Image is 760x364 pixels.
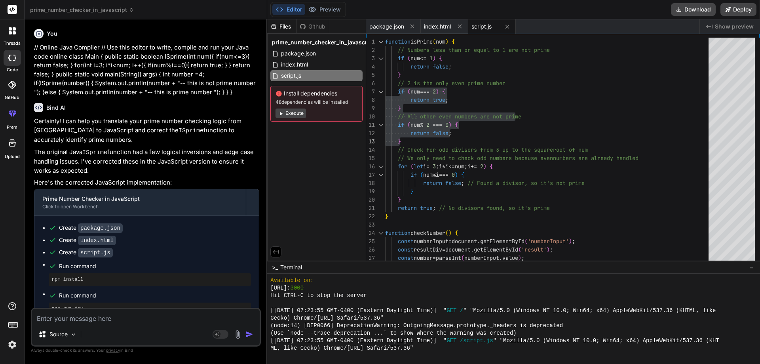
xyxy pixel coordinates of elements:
span: for [398,163,407,170]
span: ; [521,254,524,261]
span: script.js [471,23,492,30]
span: Gecko) Chrome/[URL] Safari/537.36" [270,314,384,322]
span: − [749,263,754,271]
div: Click to collapse the range. [376,229,386,237]
span: i [467,163,471,170]
span: // No divisors found, so it's prime [439,204,550,212]
span: root of num [553,146,588,153]
span: <= [448,163,455,170]
span: i [439,163,442,170]
div: 5 [366,71,375,79]
span: ( [518,246,521,253]
span: return [410,63,429,70]
div: Github [296,23,329,30]
span: function [385,229,410,236]
pre: npm install [52,276,248,283]
span: /script.js [460,337,493,345]
span: num [410,121,420,128]
span: 2 [480,163,483,170]
span: ) [569,238,572,245]
div: Prime Number Checker in JavaScript [42,195,238,203]
span: === [433,121,442,128]
div: 6 [366,79,375,88]
code: ISprime [179,128,203,134]
span: num [455,163,464,170]
p: Here's the corrected JavaScript implementation: [34,178,259,187]
span: checkNumber [410,229,445,236]
div: 26 [366,246,375,254]
div: 9 [366,104,375,112]
div: 11 [366,121,375,129]
span: " "Mozilla/5.0 (Windows NT 10.0; Win64; x64) AppleWebKit/537.36 (KHT [493,337,719,345]
span: } [398,105,401,112]
span: Run command [59,262,251,270]
span: GET [446,337,456,345]
span: ; [461,179,464,187]
span: let [414,163,423,170]
span: " "Mozilla/5.0 (Windows NT 10.0; Win64; x64) AppleWebKit/537.36 (KHTML, like [463,307,716,314]
span: index.html [280,60,309,69]
span: true [433,96,445,103]
div: 14 [366,146,375,154]
span: const [398,238,414,245]
span: { [490,163,493,170]
div: Click to collapse the range. [376,162,386,171]
span: numbers are already handled [553,154,638,162]
span: // Check for odd divisors from 3 up to the square [398,146,553,153]
span: += [471,163,477,170]
span: ( [461,254,464,261]
h6: You [47,30,57,38]
div: 25 [366,237,375,246]
span: prime_number_checker_in_javascript [272,38,374,46]
span: [[DATE] 07:23:55 GMT-0400 (Eastern Daylight Time)] " [270,337,446,345]
span: 'result' [521,246,547,253]
span: if [398,121,404,128]
span: resultDiv [414,246,442,253]
span: // We only need to check odd numbers because even [398,154,553,162]
div: 24 [366,229,375,237]
span: // Found a divisor, so it's not prime [467,179,585,187]
span: prime_number_checker_in_javascript [30,6,134,14]
div: Click to collapse the range. [376,171,386,179]
span: 3000 [291,284,304,292]
span: 2 [433,88,436,95]
span: >_ [272,263,278,271]
div: 15 [366,154,375,162]
span: Run command [59,292,251,299]
div: 27 [366,254,375,262]
span: ML, like Gecko) Chrome/[URL] Safari/537.36" [270,345,413,352]
span: { [452,38,455,45]
span: === [439,171,448,178]
span: const [398,246,414,253]
div: 10 [366,112,375,121]
span: { [442,88,445,95]
span: ; [445,96,448,103]
div: Click to collapse the range. [376,121,386,129]
code: script.js [78,248,113,257]
div: 21 [366,204,375,212]
span: function [385,38,410,45]
span: Available on: [270,277,313,284]
span: num [410,88,420,95]
span: if [410,171,417,178]
span: = [426,163,429,170]
p: // Online Java Compiler // Use this editor to write, compile and run your Java code online class ... [34,43,259,97]
span: 1 [429,55,433,62]
p: The original Java function had a few logical inversions and edge case handling issues. I've corre... [34,148,259,175]
img: settings [6,338,19,351]
span: 2 [426,121,429,128]
div: 17 [366,171,375,179]
span: . [471,246,474,253]
div: Click to collapse the range. [376,38,386,46]
code: index.html [78,236,116,245]
span: ) [448,229,452,236]
label: GitHub [5,94,19,101]
span: i [436,171,439,178]
span: { [439,55,442,62]
div: Files [267,23,296,30]
span: script.js [280,71,302,80]
div: Create [59,248,113,257]
span: === [420,88,429,95]
span: document [445,246,471,253]
span: ) [436,88,439,95]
